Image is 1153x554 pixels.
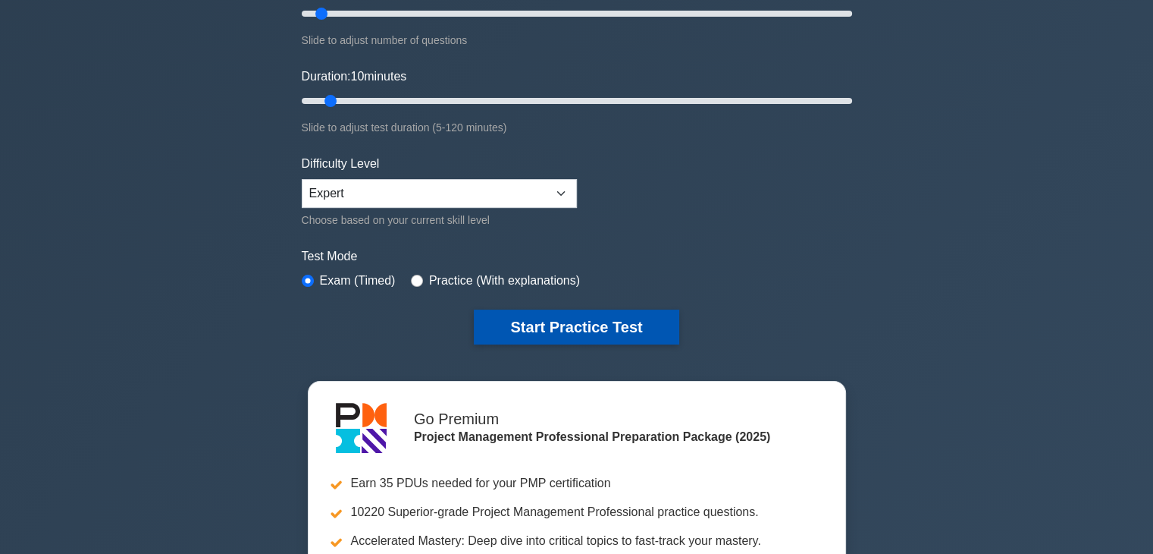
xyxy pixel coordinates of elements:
label: Exam (Timed) [320,272,396,290]
label: Practice (With explanations) [429,272,580,290]
div: Slide to adjust test duration (5-120 minutes) [302,118,852,137]
label: Difficulty Level [302,155,380,173]
button: Start Practice Test [474,310,678,345]
label: Test Mode [302,247,852,266]
label: Duration: minutes [302,68,407,86]
div: Choose based on your current skill level [302,211,577,229]
span: 10 [350,70,364,83]
div: Slide to adjust number of questions [302,31,852,49]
